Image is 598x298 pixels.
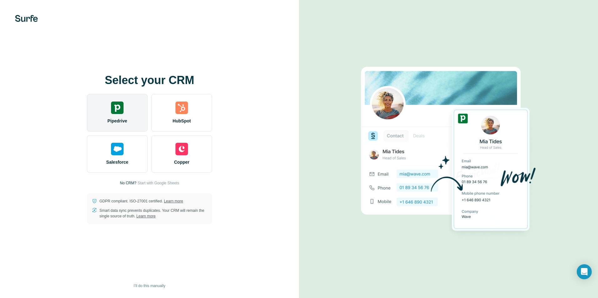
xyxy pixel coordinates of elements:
[577,264,592,279] div: Open Intercom Messenger
[111,102,124,114] img: pipedrive's logo
[134,283,165,289] span: I’ll do this manually
[120,180,136,186] p: No CRM?
[175,102,188,114] img: hubspot's logo
[15,15,38,22] img: Surfe's logo
[164,199,183,203] a: Learn more
[87,74,212,87] h1: Select your CRM
[173,118,191,124] span: HubSpot
[99,198,183,204] p: GDPR compliant. ISO-27001 certified.
[99,208,207,219] p: Smart data sync prevents duplicates. Your CRM will remain the single source of truth.
[138,180,179,186] button: Start with Google Sheets
[106,159,129,165] span: Salesforce
[174,159,190,165] span: Copper
[107,118,127,124] span: Pipedrive
[129,281,170,291] button: I’ll do this manually
[111,143,124,155] img: salesforce's logo
[175,143,188,155] img: copper's logo
[136,214,155,218] a: Learn more
[361,56,536,242] img: PIPEDRIVE image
